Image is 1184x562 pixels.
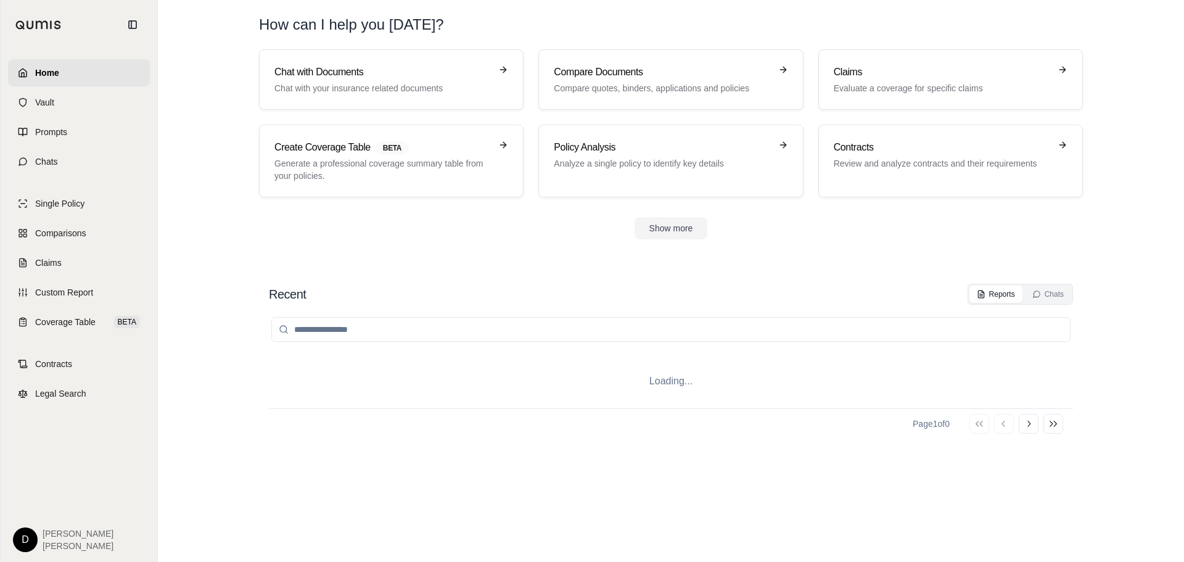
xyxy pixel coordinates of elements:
[538,125,803,197] a: Policy AnalysisAnalyze a single policy to identify key details
[554,157,770,170] p: Analyze a single policy to identify key details
[35,316,96,328] span: Coverage Table
[274,65,491,80] h3: Chat with Documents
[834,140,1050,155] h3: Contracts
[259,49,524,110] a: Chat with DocumentsChat with your insurance related documents
[913,418,950,430] div: Page 1 of 0
[8,118,150,146] a: Prompts
[538,49,803,110] a: Compare DocumentsCompare quotes, binders, applications and policies
[269,354,1073,408] div: Loading...
[259,125,524,197] a: Create Coverage TableBETAGenerate a professional coverage summary table from your policies.
[8,279,150,306] a: Custom Report
[35,96,54,109] span: Vault
[8,190,150,217] a: Single Policy
[43,540,113,552] span: [PERSON_NAME]
[35,227,86,239] span: Comparisons
[554,140,770,155] h3: Policy Analysis
[8,308,150,336] a: Coverage TableBETA
[8,249,150,276] a: Claims
[8,59,150,86] a: Home
[123,15,142,35] button: Collapse sidebar
[8,220,150,247] a: Comparisons
[35,126,67,138] span: Prompts
[376,141,409,155] span: BETA
[43,527,113,540] span: [PERSON_NAME]
[554,65,770,80] h3: Compare Documents
[834,65,1050,80] h3: Claims
[35,155,58,168] span: Chats
[969,286,1022,303] button: Reports
[8,148,150,175] a: Chats
[35,197,84,210] span: Single Policy
[834,82,1050,94] p: Evaluate a coverage for specific claims
[35,67,59,79] span: Home
[635,217,708,239] button: Show more
[13,527,38,552] div: D
[274,82,491,94] p: Chat with your insurance related documents
[35,387,86,400] span: Legal Search
[554,82,770,94] p: Compare quotes, binders, applications and policies
[818,49,1083,110] a: ClaimsEvaluate a coverage for specific claims
[977,289,1015,299] div: Reports
[259,15,1083,35] h1: How can I help you [DATE]?
[1025,286,1071,303] button: Chats
[35,286,93,299] span: Custom Report
[1032,289,1064,299] div: Chats
[274,140,491,155] h3: Create Coverage Table
[8,89,150,116] a: Vault
[15,20,62,30] img: Qumis Logo
[35,358,72,370] span: Contracts
[8,350,150,378] a: Contracts
[818,125,1083,197] a: ContractsReview and analyze contracts and their requirements
[834,157,1050,170] p: Review and analyze contracts and their requirements
[114,316,140,328] span: BETA
[35,257,62,269] span: Claims
[269,286,306,303] h2: Recent
[8,380,150,407] a: Legal Search
[274,157,491,182] p: Generate a professional coverage summary table from your policies.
